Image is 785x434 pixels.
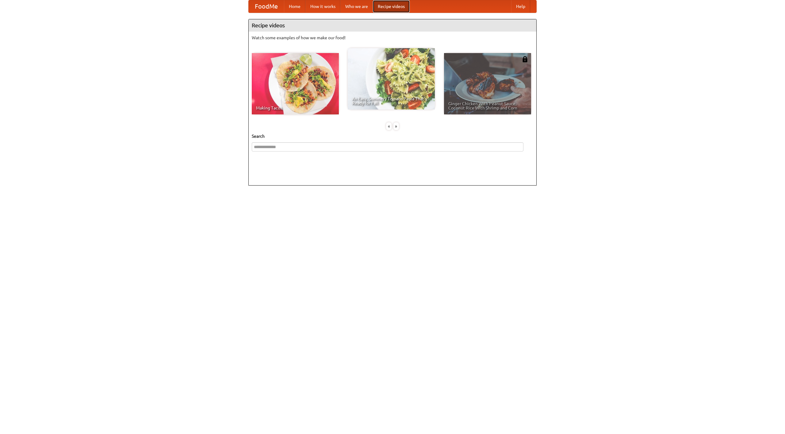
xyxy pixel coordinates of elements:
a: Help [511,0,530,13]
a: Recipe videos [373,0,410,13]
a: Home [284,0,305,13]
a: Making Tacos [252,53,339,114]
img: 483408.png [522,56,528,62]
div: « [386,122,392,130]
span: Making Tacos [256,106,335,110]
a: FoodMe [249,0,284,13]
a: How it works [305,0,340,13]
h4: Recipe videos [249,19,536,32]
p: Watch some examples of how we make our food! [252,35,533,41]
h5: Search [252,133,533,139]
a: Who we are [340,0,373,13]
a: An Easy, Summery Tomato Pasta That's Ready for Fall [348,48,435,109]
div: » [393,122,399,130]
span: An Easy, Summery Tomato Pasta That's Ready for Fall [352,97,431,105]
